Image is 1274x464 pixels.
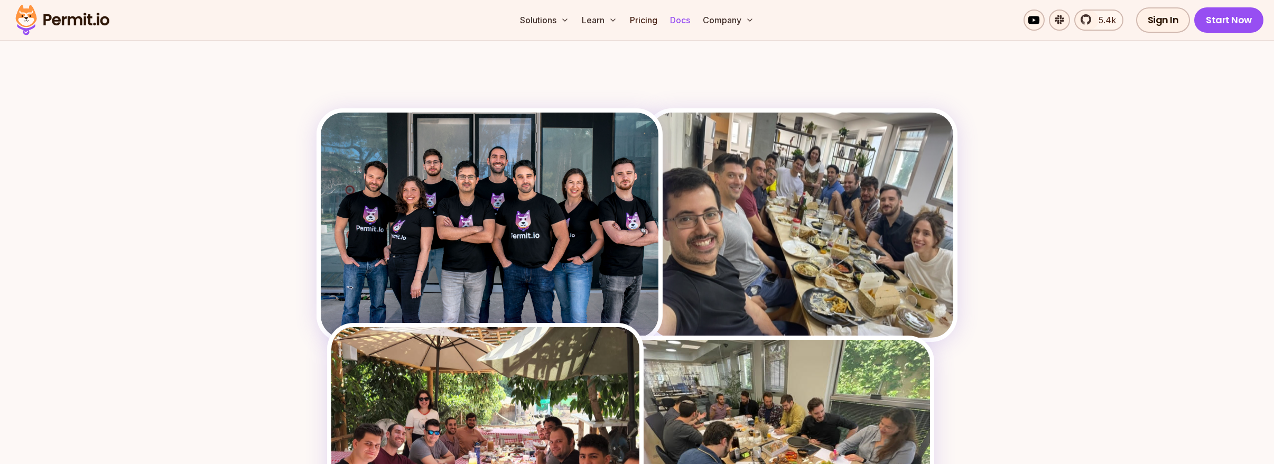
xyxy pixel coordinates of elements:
a: Docs [666,10,694,31]
button: Solutions [516,10,573,31]
a: Sign In [1136,7,1191,33]
a: Pricing [626,10,662,31]
a: 5.4k [1074,10,1123,31]
button: Learn [578,10,621,31]
a: Start Now [1194,7,1263,33]
img: Permit logo [11,2,114,38]
button: Company [699,10,758,31]
span: 5.4k [1092,14,1116,26]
